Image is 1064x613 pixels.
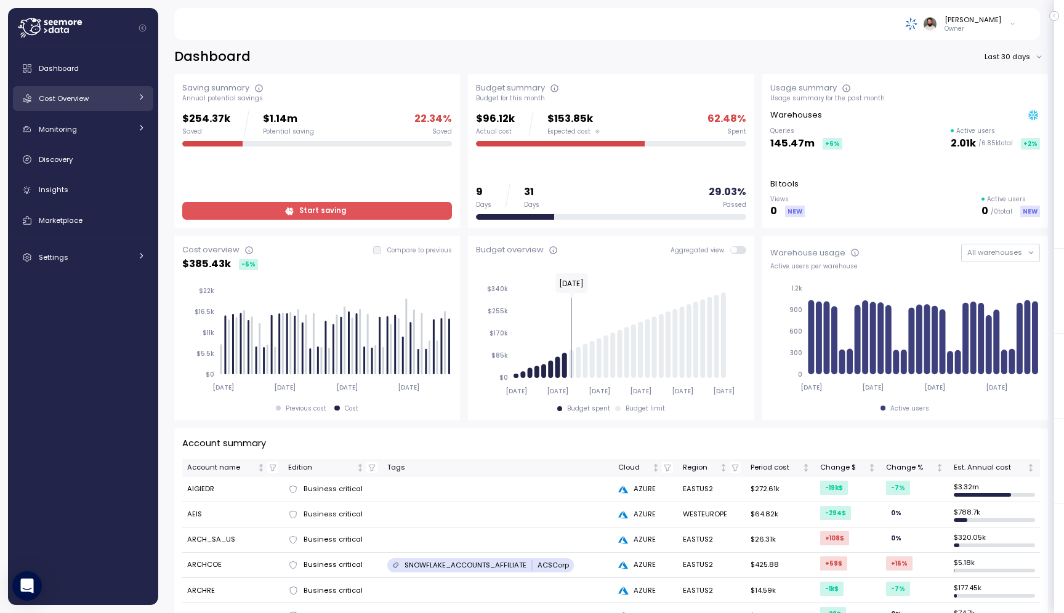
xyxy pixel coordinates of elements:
[798,371,802,379] tspan: 0
[414,111,452,127] p: 22.34 %
[770,109,822,121] p: Warehouses
[991,207,1012,216] p: / 0 total
[671,246,730,254] span: Aggregated view
[182,459,283,477] th: Account nameNot sorted
[299,202,346,219] span: Start saving
[39,124,77,134] span: Monitoring
[283,459,382,477] th: EditionNot sorted
[182,527,283,553] td: ARCH_SA_US
[182,553,283,578] td: ARCHCOE
[746,553,815,578] td: $425.88
[239,259,258,270] div: -5 %
[39,154,73,164] span: Discovery
[476,184,491,201] p: 9
[886,556,913,571] div: +16 %
[678,578,746,603] td: EASTUS2
[802,463,810,472] div: Not sorted
[432,127,452,136] div: Saved
[770,262,1040,271] div: Active users per warehouse
[770,195,805,204] p: Views
[951,135,976,152] p: 2.01k
[678,527,746,553] td: EASTUS2
[672,387,693,395] tspan: [DATE]
[790,349,802,357] tspan: 300
[187,462,256,473] div: Account name
[39,215,83,225] span: Marketplace
[791,284,802,292] tspan: 1.2k
[709,184,746,201] p: 29.03 %
[820,556,847,571] div: +59 $
[678,477,746,502] td: EASTUS2
[39,63,79,73] span: Dashboard
[538,560,569,570] p: ACSCorp
[405,560,526,570] p: SNOWFLAKE_ACCOUNTS_AFFILIATE
[476,201,491,209] div: Days
[12,571,42,601] div: Open Intercom Messenger
[746,502,815,527] td: $64.82k
[862,383,884,391] tspan: [DATE]
[949,477,1040,502] td: $ 3.32m
[491,351,508,359] tspan: $85k
[678,553,746,578] td: EASTUS2
[935,463,944,472] div: Not sorted
[304,585,363,596] span: Business critical
[949,459,1040,477] th: Est. Annual costNot sorted
[789,306,802,314] tspan: 900
[618,462,650,473] div: Cloud
[345,404,358,413] div: Cost
[199,287,214,295] tspan: $22k
[524,184,539,201] p: 31
[304,484,363,495] span: Business critical
[886,582,910,596] div: -7 %
[618,534,672,545] div: AZURE
[39,185,68,194] span: Insights
[751,462,800,473] div: Period cost
[746,527,815,553] td: $26.31k
[13,117,153,142] a: Monitoring
[196,350,214,358] tspan: $5.5k
[182,578,283,603] td: ARCHRE
[678,502,746,527] td: WESTEUROPE
[135,23,150,33] button: Collapse navigation
[613,459,677,477] th: CloudNot sorted
[924,17,937,30] img: ACg8ocLskjvUhBDgxtSFCRx4ztb74ewwa1VrVEuDBD_Ho1mrTsQB-QE=s96-c
[547,127,590,136] span: Expected cost
[182,244,240,256] div: Cost overview
[212,383,234,391] tspan: [DATE]
[770,94,1040,103] div: Usage summary for the past month
[263,111,314,127] p: $1.14m
[618,484,672,495] div: AZURE
[949,502,1040,527] td: $ 788.7k
[984,48,1048,66] button: Last 30 days
[1020,206,1040,217] div: NEW
[746,459,815,477] th: Period costNot sorted
[1021,138,1040,150] div: +2 %
[567,404,610,413] div: Budget spent
[476,94,746,103] div: Budget for this month
[770,135,815,152] p: 145.47m
[886,506,906,520] div: 0 %
[195,308,214,316] tspan: $16.5k
[746,477,815,502] td: $272.61k
[476,111,515,127] p: $96.12k
[182,82,249,94] div: Saving summary
[203,329,214,337] tspan: $11k
[770,247,845,259] div: Warehouse usage
[924,383,946,391] tspan: [DATE]
[770,178,799,190] p: BI tools
[954,462,1025,473] div: Est. Annual cost
[560,278,584,289] text: [DATE]
[945,15,1001,25] div: [PERSON_NAME]
[683,462,718,473] div: Region
[820,481,848,495] div: -19k $
[886,531,906,545] div: 0 %
[39,94,89,103] span: Cost Overview
[618,559,672,571] div: AZURE
[487,285,508,293] tspan: $340k
[499,374,508,382] tspan: $0
[618,509,672,520] div: AZURE
[626,404,665,413] div: Budget limit
[13,56,153,81] a: Dashboard
[956,127,995,135] p: Active users
[304,534,363,545] span: Business critical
